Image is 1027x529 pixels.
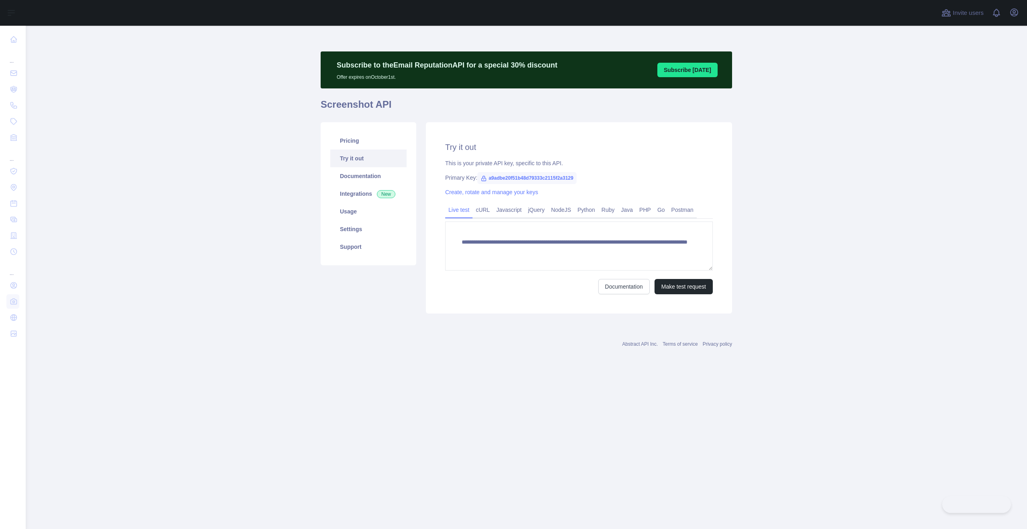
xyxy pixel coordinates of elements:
[330,220,407,238] a: Settings
[525,203,548,216] a: jQuery
[445,141,713,153] h2: Try it out
[953,8,984,18] span: Invite users
[330,238,407,256] a: Support
[377,190,395,198] span: New
[477,172,577,184] span: a9adbe20f51b48d79333c2115f2a3129
[598,279,650,294] a: Documentation
[321,98,732,117] h1: Screenshot API
[337,59,557,71] p: Subscribe to the Email Reputation API for a special 30 % discount
[636,203,654,216] a: PHP
[445,159,713,167] div: This is your private API key, specific to this API.
[445,203,473,216] a: Live test
[618,203,636,216] a: Java
[657,63,718,77] button: Subscribe [DATE]
[330,132,407,150] a: Pricing
[6,260,19,277] div: ...
[445,189,538,195] a: Create, rotate and manage your keys
[942,496,1011,513] iframe: Toggle Customer Support
[622,341,658,347] a: Abstract API Inc.
[703,341,732,347] a: Privacy policy
[574,203,598,216] a: Python
[337,71,557,80] p: Offer expires on October 1st.
[330,150,407,167] a: Try it out
[330,185,407,203] a: Integrations New
[598,203,618,216] a: Ruby
[940,6,985,19] button: Invite users
[663,341,698,347] a: Terms of service
[330,203,407,220] a: Usage
[330,167,407,185] a: Documentation
[654,203,668,216] a: Go
[473,203,493,216] a: cURL
[548,203,574,216] a: NodeJS
[445,174,713,182] div: Primary Key:
[6,48,19,64] div: ...
[6,146,19,162] div: ...
[668,203,697,216] a: Postman
[655,279,713,294] button: Make test request
[493,203,525,216] a: Javascript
